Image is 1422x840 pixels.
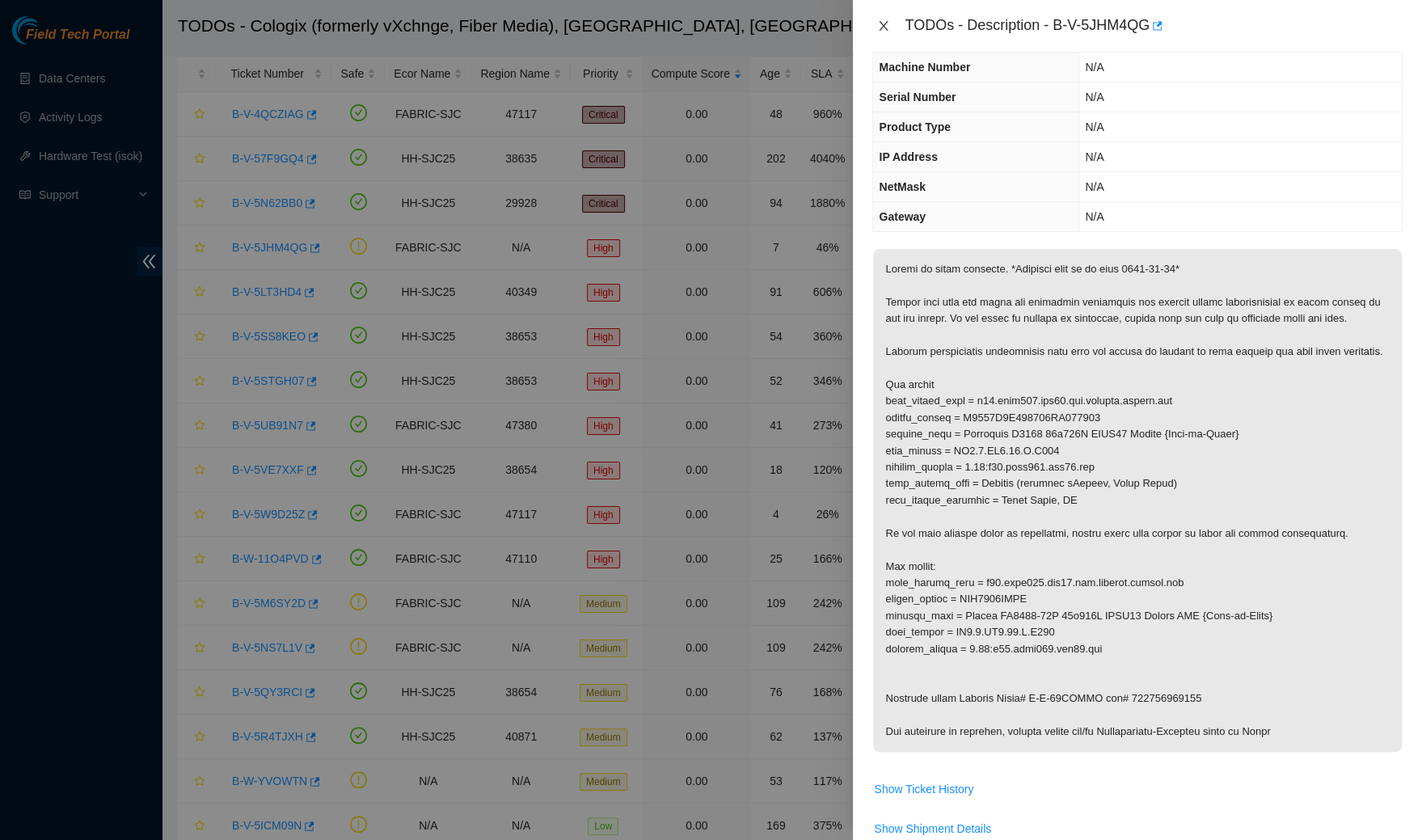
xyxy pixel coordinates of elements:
[1085,210,1103,223] span: N/A
[879,91,956,103] span: Serial Number
[872,19,895,34] button: Close
[879,120,950,133] span: Product Type
[1085,61,1103,74] span: N/A
[873,776,974,802] button: Show Ticket History
[1085,91,1103,103] span: N/A
[1085,150,1103,163] span: N/A
[1085,180,1103,193] span: N/A
[877,19,890,32] span: close
[905,13,1403,39] div: TODOs - Description - B-V-5JHM4QG
[879,210,926,223] span: Gateway
[879,150,937,163] span: IP Address
[873,249,1402,752] p: Loremi do sitam consecte. *Adipisci elit se do eius 0641-31-34* Tempor inci utla etd magna ali en...
[874,780,973,798] span: Show Ticket History
[1085,120,1103,133] span: N/A
[874,820,991,838] span: Show Shipment Details
[879,61,970,74] span: Machine Number
[879,180,926,193] span: NetMask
